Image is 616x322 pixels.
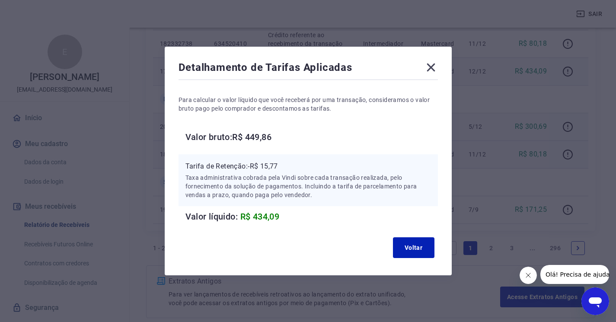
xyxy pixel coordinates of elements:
[185,161,431,172] p: Tarifa de Retenção: -R$ 15,77
[520,267,537,284] iframe: Close message
[581,287,609,315] iframe: Button to launch messaging window
[393,237,434,258] button: Voltar
[185,173,431,199] p: Taxa administrativa cobrada pela Vindi sobre cada transação realizada, pelo fornecimento da soluç...
[540,265,609,284] iframe: Message from company
[179,96,438,113] p: Para calcular o valor líquido que você receberá por uma transação, consideramos o valor bruto pag...
[185,210,438,223] h6: Valor líquido:
[240,211,280,222] span: R$ 434,09
[185,130,438,144] h6: Valor bruto: R$ 449,86
[5,6,73,13] span: Olá! Precisa de ajuda?
[179,61,438,78] div: Detalhamento de Tarifas Aplicadas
